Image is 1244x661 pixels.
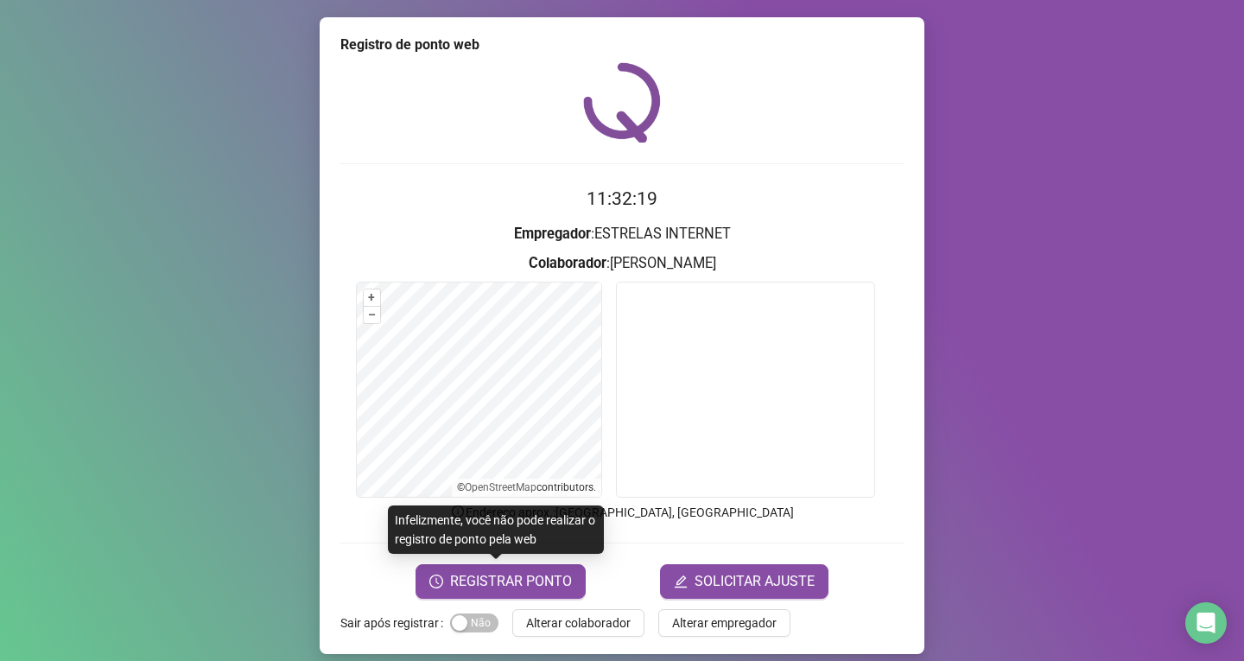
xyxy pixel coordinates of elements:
span: REGISTRAR PONTO [450,571,572,592]
button: Alterar colaborador [512,609,644,637]
button: Alterar empregador [658,609,790,637]
strong: Empregador [514,226,591,242]
li: © contributors. [457,481,596,493]
img: QRPoint [583,62,661,143]
button: + [364,289,380,306]
label: Sair após registrar [340,609,450,637]
p: Endereço aprox. : [GEOGRAPHIC_DATA], [GEOGRAPHIC_DATA] [340,503,904,522]
button: editSOLICITAR AJUSTE [660,564,828,599]
div: Registro de ponto web [340,35,904,55]
button: REGISTRAR PONTO [416,564,586,599]
div: Open Intercom Messenger [1185,602,1227,644]
h3: : [PERSON_NAME] [340,252,904,275]
button: – [364,307,380,323]
span: clock-circle [429,575,443,588]
time: 11:32:19 [587,188,657,209]
span: SOLICITAR AJUSTE [695,571,815,592]
span: Alterar empregador [672,613,777,632]
div: Infelizmente, você não pode realizar o registro de ponto pela web [388,505,604,554]
strong: Colaborador [529,255,606,271]
span: info-circle [450,504,466,519]
a: OpenStreetMap [465,481,536,493]
span: edit [674,575,688,588]
span: Alterar colaborador [526,613,631,632]
h3: : ESTRELAS INTERNET [340,223,904,245]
